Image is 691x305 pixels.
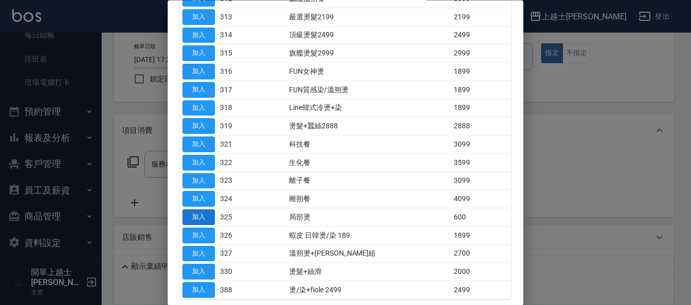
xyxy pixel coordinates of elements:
td: 326 [217,227,252,245]
td: 327 [217,245,252,263]
td: 燙髮+絲滑 [287,263,451,281]
td: 2700 [451,245,511,263]
td: 2499 [451,26,511,45]
td: 319 [217,117,252,135]
td: 局部燙 [287,208,451,227]
button: 加入 [182,64,215,80]
button: 加入 [182,210,215,226]
td: 燙/染+fiole 2499 [287,281,451,299]
td: 蝦皮 日韓燙/染 189 [287,227,451,245]
button: 加入 [182,137,215,153]
td: 科技餐 [287,135,451,154]
button: 加入 [182,191,215,207]
td: 頂級燙髮2499 [287,26,451,45]
td: 1899 [451,63,511,81]
td: 離子餐 [287,172,451,190]
td: 321 [217,135,252,154]
td: 323 [217,172,252,190]
button: 加入 [182,27,215,43]
td: 330 [217,263,252,281]
button: 加入 [182,246,215,262]
td: 315 [217,44,252,63]
td: 313 [217,8,252,26]
td: 316 [217,63,252,81]
td: 2999 [451,44,511,63]
td: 3099 [451,172,511,190]
td: 388 [217,281,252,299]
td: 1899 [451,227,511,245]
button: 加入 [182,119,215,134]
td: 旗艦燙髮2999 [287,44,451,63]
td: 2000 [451,263,511,281]
td: 2199 [451,8,511,26]
td: 1899 [451,99,511,118]
td: 2888 [451,117,511,135]
button: 加入 [182,155,215,171]
td: 324 [217,190,252,208]
td: 燙髮+蠶絲2888 [287,117,451,135]
button: 加入 [182,283,215,298]
td: 嚴選燙髮2199 [287,8,451,26]
td: 溫朔燙+[PERSON_NAME]組 [287,245,451,263]
td: 1899 [451,81,511,99]
td: 600 [451,208,511,227]
td: 317 [217,81,252,99]
td: 322 [217,154,252,172]
td: 雕朔餐 [287,190,451,208]
button: 加入 [182,9,215,25]
td: FUN質感染/溫朔燙 [287,81,451,99]
td: 2499 [451,281,511,299]
td: 3599 [451,154,511,172]
button: 加入 [182,173,215,189]
td: Line韓式冷燙+染 [287,99,451,118]
td: 318 [217,99,252,118]
button: 加入 [182,100,215,116]
button: 加入 [182,46,215,62]
td: 314 [217,26,252,45]
td: 3099 [451,135,511,154]
td: FUN女神燙 [287,63,451,81]
td: 4099 [451,190,511,208]
td: 生化餐 [287,154,451,172]
button: 加入 [182,228,215,243]
td: 325 [217,208,252,227]
button: 加入 [182,82,215,98]
button: 加入 [182,264,215,280]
